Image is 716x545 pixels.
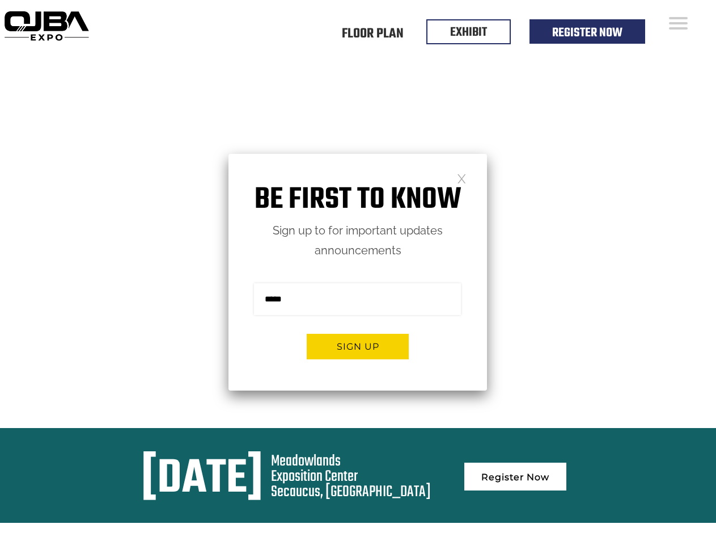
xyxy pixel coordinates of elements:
[228,221,487,261] p: Sign up to for important updates announcements
[464,463,566,491] a: Register Now
[552,23,622,43] a: Register Now
[141,454,263,506] div: [DATE]
[450,23,487,42] a: EXHIBIT
[228,182,487,218] h1: Be first to know
[271,454,431,500] div: Meadowlands Exposition Center Secaucus, [GEOGRAPHIC_DATA]
[457,173,467,183] a: Close
[307,334,409,359] button: Sign up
